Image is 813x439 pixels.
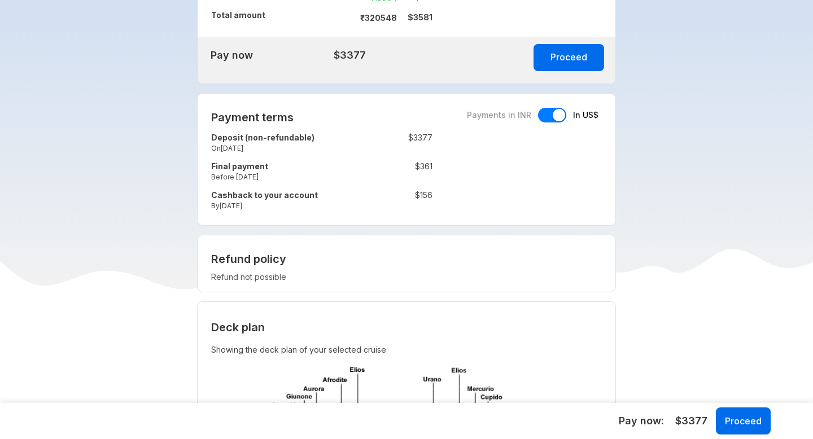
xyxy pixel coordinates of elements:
button: Proceed [716,407,771,434]
button: Proceed [534,44,604,71]
strong: ₹ 320548 [360,13,397,23]
p: Showing the deck plan of your selected cruise [211,343,602,357]
span: In US$ [573,109,598,121]
strong: $ 3581 [408,12,432,22]
td: : [349,7,354,28]
span: Payments in INR [467,109,531,121]
p: Refund not possible [211,271,602,283]
h3: Deck plan [211,315,602,339]
td: $ 3377 [365,130,432,159]
span: $3377 [675,414,707,428]
strong: Final payment [211,161,268,171]
strong: Deposit (non-refundable) [211,133,314,142]
small: Before [DATE] [211,172,360,182]
strong: Total amount [211,10,265,20]
td: : [360,187,365,216]
td: Pay now [198,46,264,65]
h5: Pay now: [619,414,664,428]
h2: Refund policy [211,252,602,266]
h2: Payment terms [211,111,432,124]
td: $ 361 [365,159,432,187]
td: : [360,159,365,187]
small: On [DATE] [211,143,360,153]
td: $ 156 [365,187,432,216]
strong: Cashback to your account [211,190,318,200]
td: $3377 [264,46,366,65]
td: : [360,130,365,159]
small: By [DATE] [211,201,360,210]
